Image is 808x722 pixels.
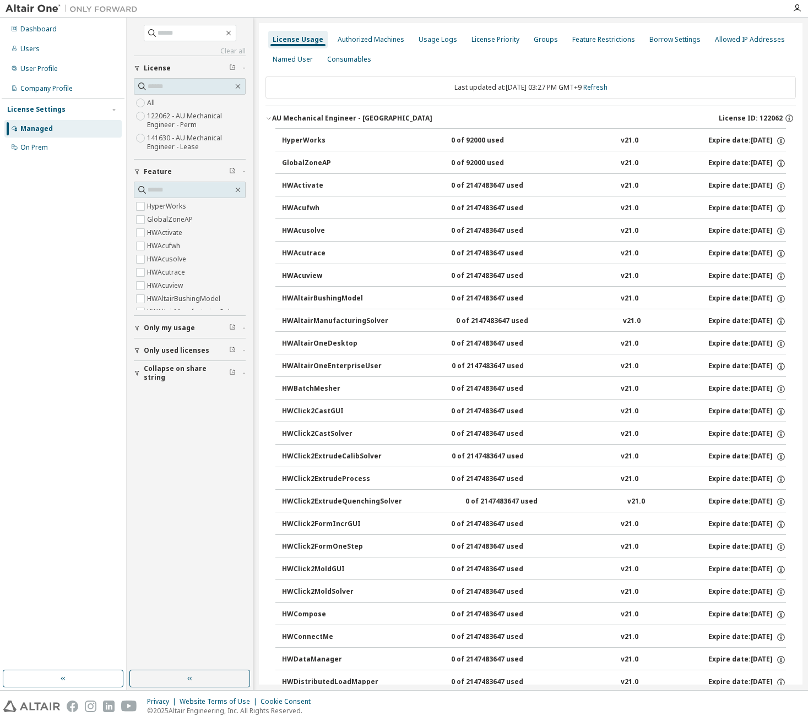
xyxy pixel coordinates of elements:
[282,332,786,356] button: HWAltairOneDesktop0 of 2147483647 usedv21.0Expire date:[DATE]
[282,249,381,259] div: HWAcutrace
[282,632,381,642] div: HWConnectMe
[451,587,550,597] div: 0 of 2147483647 used
[147,226,185,239] label: HWActivate
[451,249,550,259] div: 0 of 2147483647 used
[621,384,638,394] div: v21.0
[282,129,786,153] button: HyperWorks0 of 92000 usedv21.0Expire date:[DATE]
[147,697,180,706] div: Privacy
[621,181,638,191] div: v21.0
[708,632,786,642] div: Expire date: [DATE]
[719,114,783,123] span: License ID: 122062
[327,55,371,64] div: Consumables
[282,452,382,462] div: HWClick2ExtrudeCalibSolver
[282,557,786,582] button: HWClick2MoldGUI0 of 2147483647 usedv21.0Expire date:[DATE]
[147,292,223,305] label: HWAltairBushingModel
[147,200,188,213] label: HyperWorks
[621,362,638,371] div: v21.0
[282,354,786,379] button: HWAltairOneEnterpriseUser0 of 2147483647 usedv21.0Expire date:[DATE]
[261,697,317,706] div: Cookie Consent
[621,655,638,665] div: v21.0
[621,249,638,259] div: v21.0
[621,136,638,146] div: v21.0
[144,364,229,382] span: Collapse on share string
[229,324,236,332] span: Clear filter
[282,271,381,281] div: HWAcuview
[282,407,381,417] div: HWClick2CastGUI
[144,64,171,73] span: License
[282,565,381,575] div: HWClick2MoldGUI
[147,132,246,154] label: 141630 - AU Mechanical Engineer - Lease
[451,429,550,439] div: 0 of 2147483647 used
[134,361,246,385] button: Collapse on share string
[282,677,381,687] div: HWDistributedLoadMapper
[282,287,786,311] button: HWAltairBushingModel0 of 2147483647 usedv21.0Expire date:[DATE]
[282,610,381,620] div: HWCompose
[265,106,796,130] button: AU Mechanical Engineer - [GEOGRAPHIC_DATA]License ID: 122062
[708,271,786,281] div: Expire date: [DATE]
[282,242,786,266] button: HWAcutrace0 of 2147483647 usedv21.0Expire date:[DATE]
[708,158,786,168] div: Expire date: [DATE]
[708,204,786,214] div: Expire date: [DATE]
[456,316,555,326] div: 0 of 2147483647 used
[627,497,645,507] div: v21.0
[134,47,246,56] a: Clear all
[282,429,381,439] div: HWClick2CastSolver
[134,160,246,184] button: Feature
[121,701,137,712] img: youtube.svg
[451,158,550,168] div: 0 of 92000 used
[147,213,195,226] label: GlobalZoneAP
[621,610,638,620] div: v21.0
[708,407,786,417] div: Expire date: [DATE]
[147,253,188,266] label: HWAcusolve
[282,655,381,665] div: HWDataManager
[621,677,638,687] div: v21.0
[147,96,157,110] label: All
[20,25,57,34] div: Dashboard
[708,542,786,552] div: Expire date: [DATE]
[282,587,381,597] div: HWClick2MoldSolver
[451,655,550,665] div: 0 of 2147483647 used
[708,339,786,349] div: Expire date: [DATE]
[621,339,638,349] div: v21.0
[134,316,246,340] button: Only my usage
[144,167,172,176] span: Feature
[180,697,261,706] div: Website Terms of Use
[282,294,381,304] div: HWAltairBushingModel
[534,35,558,44] div: Groups
[134,56,246,80] button: License
[621,632,638,642] div: v21.0
[708,474,786,484] div: Expire date: [DATE]
[451,677,550,687] div: 0 of 2147483647 used
[103,701,115,712] img: linkedin.svg
[272,114,432,123] div: AU Mechanical Engineer - [GEOGRAPHIC_DATA]
[282,158,381,168] div: GlobalZoneAP
[708,429,786,439] div: Expire date: [DATE]
[451,294,550,304] div: 0 of 2147483647 used
[273,55,313,64] div: Named User
[144,324,195,332] span: Only my usage
[621,407,638,417] div: v21.0
[621,565,638,575] div: v21.0
[621,158,638,168] div: v21.0
[282,400,786,424] button: HWClick2CastGUI0 of 2147483647 usedv21.0Expire date:[DATE]
[465,497,565,507] div: 0 of 2147483647 used
[451,339,550,349] div: 0 of 2147483647 used
[708,249,786,259] div: Expire date: [DATE]
[583,83,608,92] a: Refresh
[3,701,60,712] img: altair_logo.svg
[282,474,381,484] div: HWClick2ExtrudeProcess
[708,497,786,507] div: Expire date: [DATE]
[144,346,209,355] span: Only used licenses
[273,35,323,44] div: License Usage
[708,587,786,597] div: Expire date: [DATE]
[451,271,550,281] div: 0 of 2147483647 used
[471,35,519,44] div: License Priority
[20,143,48,152] div: On Prem
[623,316,641,326] div: v21.0
[451,407,550,417] div: 0 of 2147483647 used
[282,136,381,146] div: HyperWorks
[282,445,786,469] button: HWClick2ExtrudeCalibSolver0 of 2147483647 usedv21.0Expire date:[DATE]
[265,76,796,99] div: Last updated at: [DATE] 03:27 PM GMT+9
[229,346,236,355] span: Clear filter
[134,338,246,363] button: Only used licenses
